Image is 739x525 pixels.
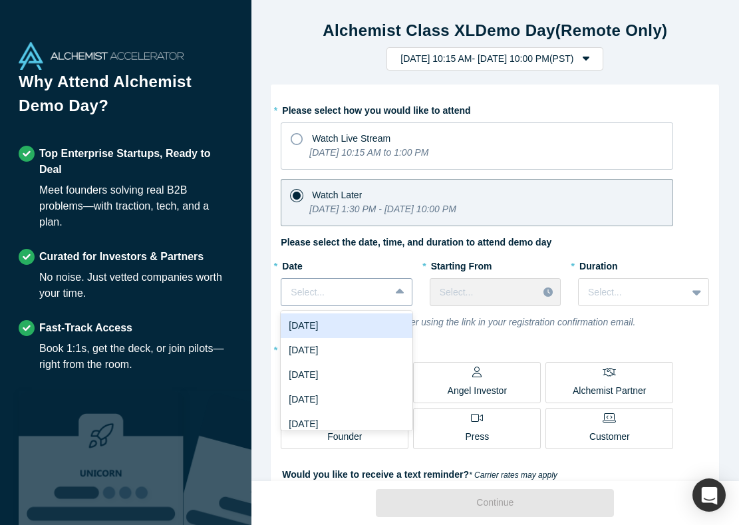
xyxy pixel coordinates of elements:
div: [DATE] [281,387,412,412]
div: Meet founders solving real B2B problems—with traction, tech, and a plan. [39,182,233,230]
i: You can change your choice later using the link in your registration confirmation email. [281,317,635,327]
div: [DATE] [281,313,412,338]
em: * Carrier rates may apply [469,470,557,480]
button: [DATE] 10:15 AM- [DATE] 10:00 PM(PST) [386,47,603,71]
div: [DATE] [281,363,412,387]
p: Customer [589,430,630,444]
label: Starting From [430,255,492,273]
img: Alchemist Accelerator Logo [19,42,184,70]
label: Duration [578,255,709,273]
label: What will be your role? [281,339,709,357]
label: Date [281,255,412,273]
strong: Alchemist Class XL Demo Day (Remote Only) [323,21,667,39]
p: Founder [327,430,362,444]
i: [DATE] 1:30 PM - [DATE] 10:00 PM [309,204,456,214]
i: [DATE] 10:15 AM to 1:00 PM [309,147,428,158]
p: Alchemist Partner [573,384,646,398]
h1: Why Attend Alchemist Demo Day? [19,70,233,127]
p: Press [465,430,489,444]
div: [DATE] [281,412,412,437]
span: Watch Later [312,190,362,200]
label: Please select the date, time, and duration to attend demo day [281,236,551,250]
div: No noise. Just vetted companies worth your time. [39,269,233,301]
span: Watch Live Stream [312,133,390,144]
button: Continue [376,489,614,517]
strong: Curated for Investors & Partners [39,251,204,262]
strong: Top Enterprise Startups, Ready to Deal [39,148,211,175]
div: [DATE] [281,338,412,363]
label: Would you like to receive a text reminder? [281,463,709,482]
div: Book 1:1s, get the deck, or join pilots—right from the room. [39,341,233,373]
p: Angel Investor [448,384,508,398]
label: Please select how you would like to attend [281,99,709,118]
strong: Fast-Track Access [39,322,132,333]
